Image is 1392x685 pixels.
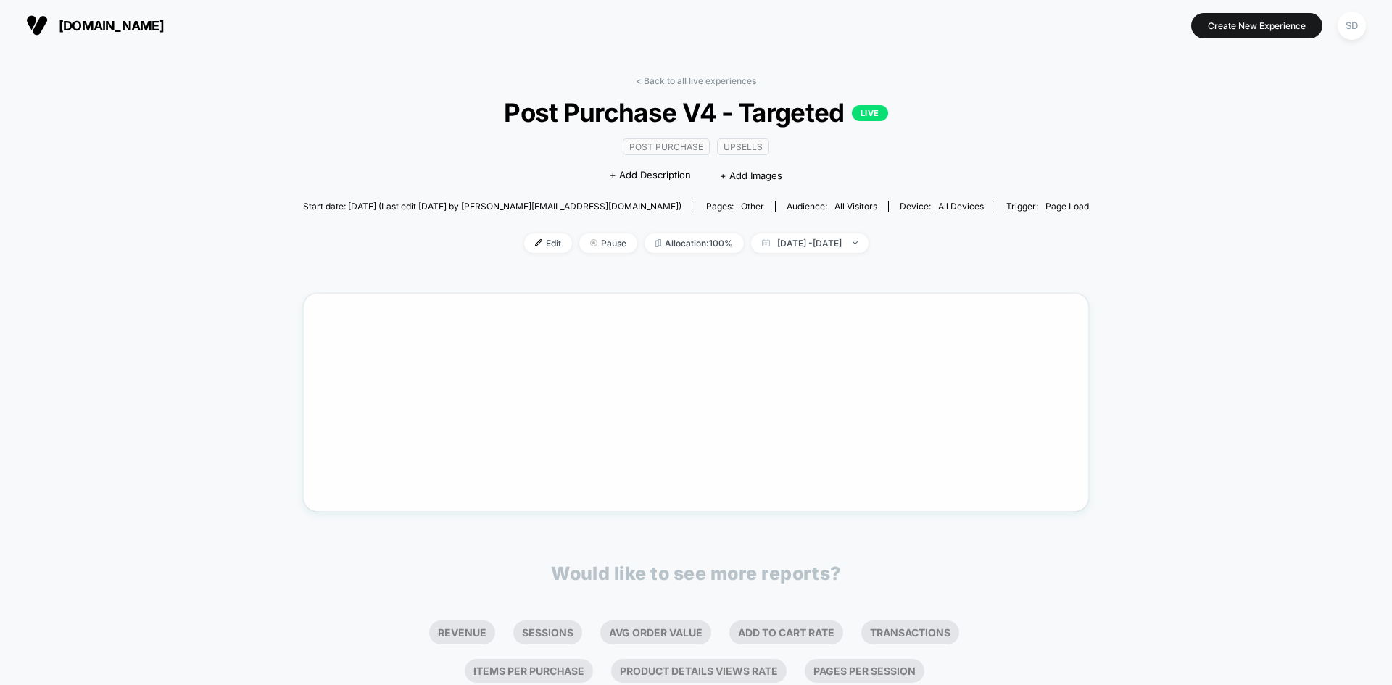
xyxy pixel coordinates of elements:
a: < Back to all live experiences [636,75,756,86]
button: [DOMAIN_NAME] [22,14,168,37]
span: Post Purchase [623,138,710,155]
li: Product Details Views Rate [611,659,787,683]
button: Create New Experience [1191,13,1322,38]
span: [DATE] - [DATE] [751,233,869,253]
span: Pause [579,233,637,253]
div: Pages: [706,201,764,212]
li: Sessions [513,620,582,644]
img: end [590,239,597,246]
li: Revenue [429,620,495,644]
span: Edit [524,233,572,253]
span: Start date: [DATE] (Last edit [DATE] by [PERSON_NAME][EMAIL_ADDRESS][DOMAIN_NAME]) [303,201,681,212]
span: Device: [888,201,995,212]
p: LIVE [852,105,888,121]
button: SD [1333,11,1370,41]
span: [DOMAIN_NAME] [59,18,164,33]
span: All Visitors [834,201,877,212]
li: Pages Per Session [805,659,924,683]
span: + Add Description [610,168,691,183]
div: SD [1338,12,1366,40]
img: end [853,241,858,244]
img: edit [535,239,542,246]
li: Avg Order Value [600,620,711,644]
span: + Add Images [720,170,782,181]
div: Trigger: [1006,201,1089,212]
img: calendar [762,239,770,246]
span: Allocation: 100% [645,233,744,253]
div: Audience: [787,201,877,212]
span: other [741,201,764,212]
li: Add To Cart Rate [729,620,843,644]
span: Upsells [717,138,769,155]
img: Visually logo [26,14,48,36]
span: Page Load [1045,201,1089,212]
img: rebalance [655,239,661,247]
span: Post Purchase V4 - Targeted [342,97,1049,128]
span: all devices [938,201,984,212]
li: Transactions [861,620,959,644]
p: Would like to see more reports? [551,562,841,584]
li: Items Per Purchase [465,659,593,683]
